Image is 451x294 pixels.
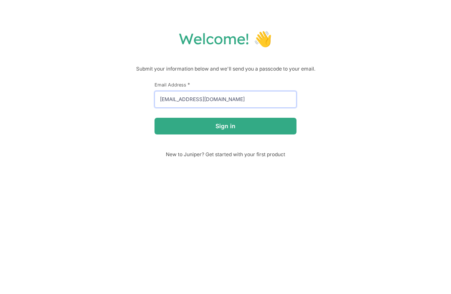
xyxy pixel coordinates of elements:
[187,81,190,88] span: This field is required.
[155,118,296,134] button: Sign in
[155,151,296,157] span: New to Juniper? Get started with your first product
[8,65,443,73] p: Submit your information below and we'll send you a passcode to your email.
[155,91,296,108] input: email@example.com
[155,81,296,88] label: Email Address
[8,29,443,48] h1: Welcome! 👋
